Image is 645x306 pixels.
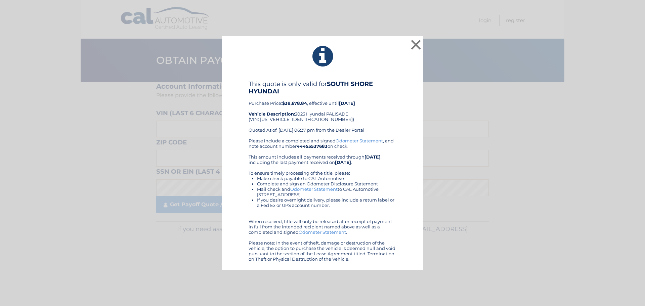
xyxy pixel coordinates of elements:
[335,160,351,165] b: [DATE]
[257,181,396,186] li: Complete and sign an Odometer Disclosure Statement
[249,80,396,138] div: Purchase Price: , effective until 2023 Hyundai PALISADE (VIN: [US_VEHICLE_IDENTIFICATION_NUMBER])...
[339,100,355,106] b: [DATE]
[364,154,381,160] b: [DATE]
[297,143,328,149] b: 44455537683
[257,197,396,208] li: If you desire overnight delivery, please include a return label or a Fed Ex or UPS account number.
[290,186,338,192] a: Odometer Statement
[409,38,423,51] button: ×
[249,138,396,262] div: Please include a completed and signed , and note account number on check. This amount includes al...
[299,229,346,235] a: Odometer Statement
[249,80,396,95] h4: This quote is only valid for
[257,186,396,197] li: Mail check and to CAL Automotive, [STREET_ADDRESS]
[282,100,307,106] b: $38,678.84
[336,138,383,143] a: Odometer Statement
[249,111,295,117] strong: Vehicle Description:
[257,176,396,181] li: Make check payable to CAL Automotive
[249,80,373,95] b: SOUTH SHORE HYUNDAI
